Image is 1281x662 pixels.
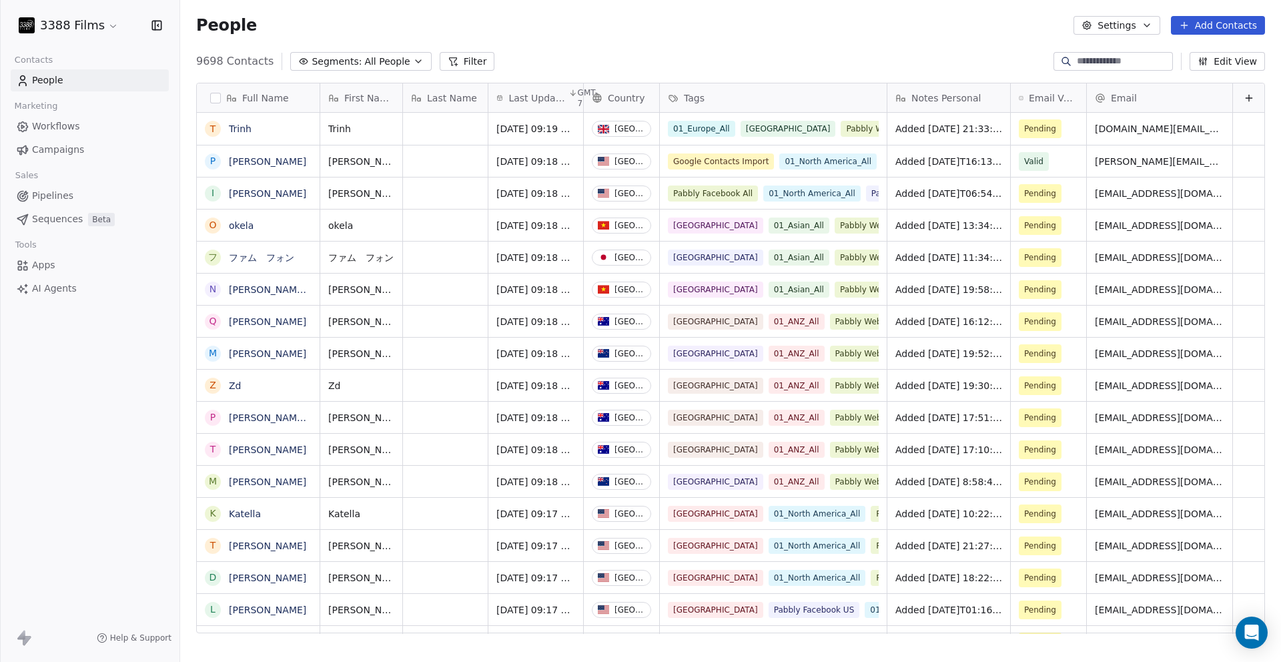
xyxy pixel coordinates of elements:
a: Help & Support [97,633,171,643]
span: [DOMAIN_NAME][EMAIL_ADDRESS][DOMAIN_NAME] [1095,122,1224,135]
div: フ [208,250,218,264]
div: Z [209,378,216,392]
div: Last Name [403,83,488,112]
span: [GEOGRAPHIC_DATA] [668,410,763,426]
span: Pending [1024,187,1056,200]
span: Help & Support [110,633,171,643]
span: Pipelines [32,189,73,203]
span: Pending [1024,539,1056,553]
span: Added [DATE] 18:22:02 via Pabbly Connect, Location Country: [GEOGRAPHIC_DATA], 3388 Films Subscri... [895,571,1002,585]
div: [GEOGRAPHIC_DATA] [614,221,645,230]
span: People [196,15,257,35]
a: Workflows [11,115,169,137]
span: Pabbly Website [835,250,907,266]
span: [EMAIL_ADDRESS][DOMAIN_NAME] [1095,219,1224,232]
span: 01_Asian_All [769,250,829,266]
a: SequencesBeta [11,208,169,230]
span: [PERSON_NAME] [328,603,394,617]
span: Added [DATE] 16:12:50 via Pabbly Connect, Location Country: [GEOGRAPHIC_DATA], 3388 Films Subscri... [895,315,1002,328]
div: T [210,122,216,136]
div: [GEOGRAPHIC_DATA] [614,477,645,486]
a: AI Agents [11,278,169,300]
a: [PERSON_NAME] [229,605,306,615]
a: [PERSON_NAME] [229,188,306,199]
span: Pabbly Website [841,121,913,137]
span: [PERSON_NAME][EMAIL_ADDRESS][DOMAIN_NAME] [1095,155,1224,168]
span: Added [DATE]T06:54:27+0000 via Pabbly Connect, Location Country: [GEOGRAPHIC_DATA], Facebook Lead... [895,187,1002,200]
span: Pabbly Facebook US [866,186,957,202]
div: grid [320,113,1266,634]
div: Country [584,83,659,112]
span: Added [DATE] 21:33:18 via Pabbly Connect, Location Country: [GEOGRAPHIC_DATA], 3388 Films Subscri... [895,122,1002,135]
span: ファム フォン [328,251,394,264]
span: Pabbly Website [830,442,902,458]
span: Added [DATE] 19:30:02 via Pabbly Connect, Location Country: [GEOGRAPHIC_DATA], 3388 Films Subscri... [895,379,1002,392]
span: First Name [344,91,394,105]
span: Pabbly Website [871,538,943,554]
span: 01_North America_All [769,570,866,586]
div: [GEOGRAPHIC_DATA] [614,413,645,422]
span: [EMAIL_ADDRESS][DOMAIN_NAME] [1095,411,1224,424]
span: Sales [9,165,44,186]
span: [GEOGRAPHIC_DATA] [668,250,763,266]
div: Email [1087,83,1232,112]
span: 3388 Films [40,17,105,34]
span: Valid [1024,155,1043,168]
span: Pabbly Website [830,410,902,426]
span: Pending [1024,443,1056,456]
span: [EMAIL_ADDRESS][DOMAIN_NAME] [1095,379,1224,392]
span: [DATE] 09:18 AM [496,283,575,296]
div: Q [209,314,216,328]
span: Added [DATE] 21:27:34 via Pabbly Connect, Location Country: [GEOGRAPHIC_DATA], 3388 Films Subscri... [895,539,1002,553]
span: [PERSON_NAME] [PERSON_NAME] [328,411,394,424]
div: K [209,507,216,521]
span: Pabbly Website [835,218,907,234]
span: Added [DATE] 17:51:22 via Pabbly Connect, Location Country: [GEOGRAPHIC_DATA], 3388 Films Subscri... [895,411,1002,424]
div: [GEOGRAPHIC_DATA] [614,509,645,519]
div: [GEOGRAPHIC_DATA] [614,157,645,166]
a: [PERSON_NAME] [229,156,306,167]
div: First Name [320,83,402,112]
span: [GEOGRAPHIC_DATA] [668,602,763,618]
div: [GEOGRAPHIC_DATA] [614,317,645,326]
span: [EMAIL_ADDRESS][DOMAIN_NAME] [1095,539,1224,553]
button: Edit View [1190,52,1265,71]
span: [PERSON_NAME] [328,539,394,553]
span: 01_North America_All [769,506,866,522]
div: [GEOGRAPHIC_DATA] [614,541,645,551]
span: Apps [32,258,55,272]
span: [GEOGRAPHIC_DATA] [741,121,836,137]
div: [GEOGRAPHIC_DATA] [614,605,645,615]
span: Pabbly Website [871,506,943,522]
span: [PERSON_NAME] [328,571,394,585]
span: 01_North America_All [763,186,861,202]
div: l [210,603,216,617]
span: 01_ANZ_All [769,346,825,362]
span: Google Contacts Import [668,153,774,170]
span: [PERSON_NAME] [328,443,394,456]
span: [DATE] 09:19 AM [496,122,575,135]
div: [GEOGRAPHIC_DATA] [614,285,645,294]
a: okela [229,220,254,231]
span: Added [DATE]T16:13:15+0000 via Pabbly Connect, Location Country: [GEOGRAPHIC_DATA], Facebook Lead... [895,155,1002,168]
span: [DATE] 09:17 AM [496,507,575,521]
div: P [210,154,216,168]
span: Pabbly Website [830,346,902,362]
span: [DATE] 09:18 AM [496,411,575,424]
span: Tags [684,91,705,105]
a: [PERSON_NAME] [PERSON_NAME] [229,412,387,423]
a: Katella [229,509,261,519]
span: Added [DATE] 13:34:10 via Pabbly Connect, Location Country: [GEOGRAPHIC_DATA], 3388 Films Subscri... [895,219,1002,232]
span: Pabbly Website [830,474,902,490]
span: [EMAIL_ADDRESS][DOMAIN_NAME] [1095,347,1224,360]
button: Settings [1074,16,1160,35]
div: M [209,474,217,488]
div: Tags [660,83,887,112]
span: Added [DATE] 19:52:46 via Pabbly Connect, Location Country: [GEOGRAPHIC_DATA], 3388 Films Subscri... [895,347,1002,360]
span: Pending [1024,315,1056,328]
span: Added [DATE] 10:22:51 via Pabbly Connect, Location Country: [GEOGRAPHIC_DATA], 3388 Films Subscri... [895,507,1002,521]
span: [PERSON_NAME] [328,155,394,168]
span: [GEOGRAPHIC_DATA] [668,634,763,650]
div: Full Name [197,83,320,112]
span: 01_ANZ_All [769,474,825,490]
